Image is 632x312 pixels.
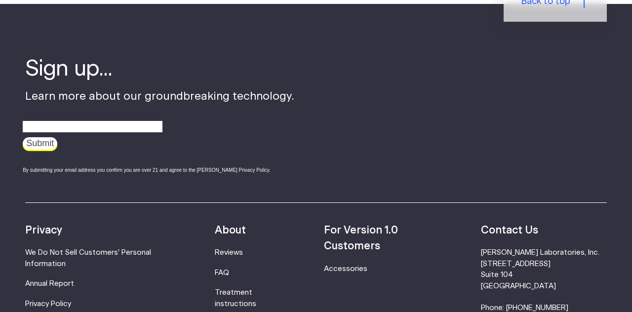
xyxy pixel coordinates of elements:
a: We Do Not Sell Customers' Personal Information [25,249,151,267]
strong: For Version 1.0 Customers [324,225,398,251]
a: Accessories [324,265,367,273]
a: Treatment instructions [215,289,256,307]
strong: About [215,225,246,235]
strong: Privacy [25,225,62,235]
strong: Contact Us [481,225,538,235]
h4: Sign up... [25,54,294,84]
a: FAQ [215,269,229,276]
a: Reviews [215,249,243,256]
input: Submit [23,137,57,150]
div: By submitting your email address you confirm you are over 21 and agree to the [PERSON_NAME] Priva... [23,166,294,174]
a: Privacy Policy [25,300,71,308]
div: Learn more about our groundbreaking technology. [25,54,294,183]
a: Annual Report [25,280,74,287]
